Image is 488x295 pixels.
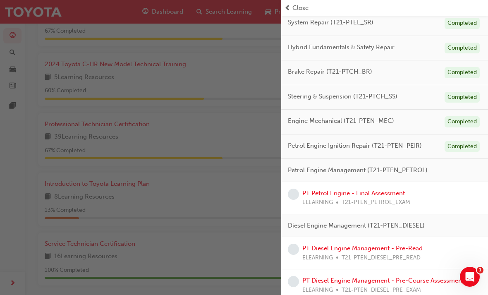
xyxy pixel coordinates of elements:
[302,189,405,197] a: PT Petrol Engine - Final Assessment
[445,18,480,29] div: Completed
[302,277,464,284] a: PT Diesel Engine Management - Pre-Course Assessment
[342,198,410,207] span: T21-PTEN_PETROL_EXAM
[342,285,421,295] span: T21-PTEN_DIESEL_PRE_EXAM
[445,43,480,54] div: Completed
[477,267,483,273] span: 1
[288,67,372,77] span: Brake Repair (T21-PTCH_BR)
[460,267,480,287] iframe: Intercom live chat
[445,141,480,152] div: Completed
[302,253,333,263] span: ELEARNING
[288,92,397,101] span: Steering & Suspension (T21-PTCH_SS)
[288,189,299,200] span: learningRecordVerb_NONE-icon
[302,245,423,252] a: PT Diesel Engine Management - Pre-Read
[288,18,373,27] span: System Repair (T21-PTEL_SR)
[302,198,333,207] span: ELEARNING
[445,67,480,78] div: Completed
[288,276,299,287] span: learningRecordVerb_NONE-icon
[342,253,421,263] span: T21-PTEN_DIESEL_PRE_READ
[445,92,480,103] div: Completed
[302,285,333,295] span: ELEARNING
[288,221,425,230] span: Diesel Engine Management (T21-PTEN_DIESEL)
[292,3,309,13] span: Close
[288,141,422,151] span: Petrol Engine Ignition Repair (T21-PTEN_PEIR)
[288,165,428,175] span: Petrol Engine Management (T21-PTEN_PETROL)
[288,116,394,126] span: Engine Mechanical (T21-PTEN_MEC)
[288,43,395,52] span: Hybrid Fundamentals & Safety Repair
[288,244,299,255] span: learningRecordVerb_NONE-icon
[285,3,485,13] button: prev-iconClose
[445,116,480,127] div: Completed
[285,3,291,13] span: prev-icon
